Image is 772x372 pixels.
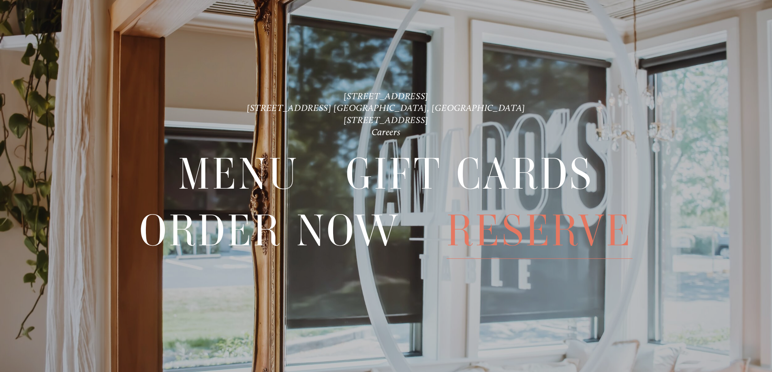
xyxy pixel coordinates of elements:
a: Careers [372,127,401,138]
span: Gift Cards [346,147,594,202]
a: [STREET_ADDRESS] [344,115,428,125]
a: Reserve [447,203,633,258]
a: [STREET_ADDRESS] [GEOGRAPHIC_DATA], [GEOGRAPHIC_DATA] [247,102,525,113]
a: [STREET_ADDRESS] [344,91,428,102]
a: Menu [178,147,299,202]
span: Menu [178,147,299,202]
a: Order Now [139,203,400,258]
a: Gift Cards [346,147,594,202]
